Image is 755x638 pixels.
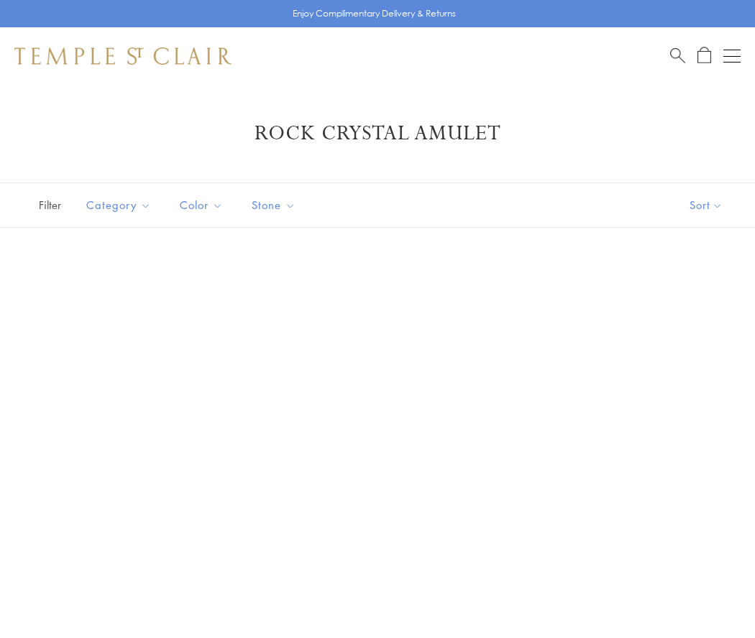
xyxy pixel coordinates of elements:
[79,196,162,214] span: Category
[36,121,719,147] h1: Rock Crystal Amulet
[14,47,232,65] img: Temple St. Clair
[723,47,741,65] button: Open navigation
[75,189,162,221] button: Category
[293,6,456,21] p: Enjoy Complimentary Delivery & Returns
[169,189,234,221] button: Color
[697,47,711,65] a: Open Shopping Bag
[657,183,755,227] button: Show sort by
[241,189,306,221] button: Stone
[173,196,234,214] span: Color
[670,47,685,65] a: Search
[244,196,306,214] span: Stone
